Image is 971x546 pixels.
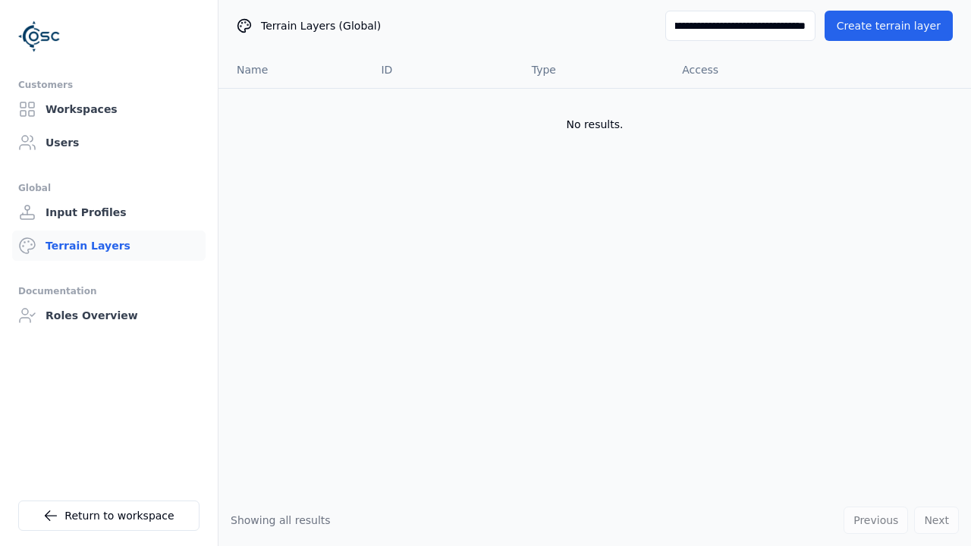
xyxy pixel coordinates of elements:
th: Type [520,52,670,88]
a: Roles Overview [12,300,206,331]
th: Access [670,52,820,88]
a: Return to workspace [18,500,200,531]
a: Users [12,127,206,158]
th: Name [218,52,369,88]
td: No results. [218,88,971,161]
div: Documentation [18,282,200,300]
th: ID [369,52,519,88]
a: Workspaces [12,94,206,124]
div: Customers [18,76,200,94]
button: Create terrain layer [825,11,953,41]
img: Logo [18,15,61,58]
span: Showing all results [231,514,331,526]
a: Input Profiles [12,197,206,227]
div: Global [18,179,200,197]
a: Terrain Layers [12,231,206,261]
span: Terrain Layers (Global) [261,18,381,33]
